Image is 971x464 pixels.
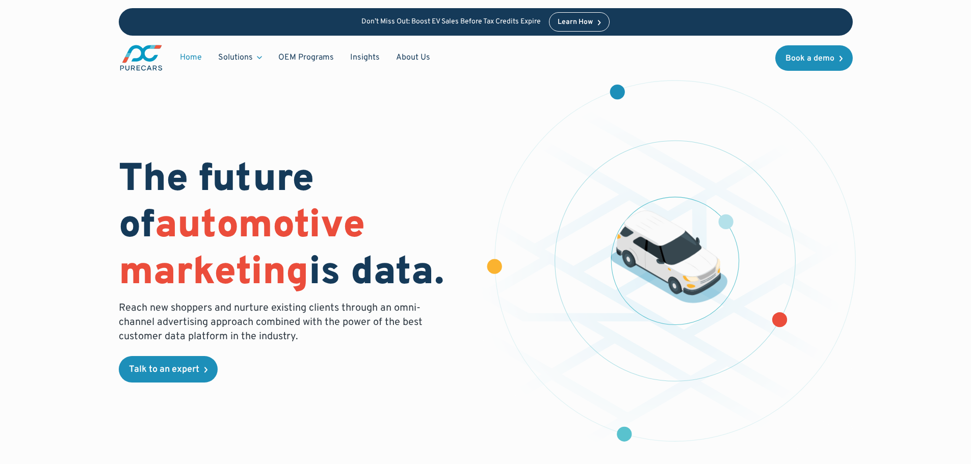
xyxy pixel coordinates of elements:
img: illustration of a vehicle [610,210,727,303]
img: purecars logo [119,44,164,72]
div: Solutions [218,52,253,63]
div: Solutions [210,48,270,67]
p: Reach new shoppers and nurture existing clients through an omni-channel advertising approach comb... [119,301,429,344]
a: Insights [342,48,388,67]
a: Talk to an expert [119,356,218,383]
a: Home [172,48,210,67]
p: Don’t Miss Out: Boost EV Sales Before Tax Credits Expire [361,18,541,26]
a: Learn How [549,12,610,32]
span: automotive marketing [119,202,365,297]
h1: The future of is data. [119,157,474,297]
a: main [119,44,164,72]
a: OEM Programs [270,48,342,67]
div: Learn How [558,19,593,26]
a: About Us [388,48,438,67]
div: Talk to an expert [129,365,199,374]
div: Book a demo [785,54,834,63]
a: Book a demo [775,45,853,71]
